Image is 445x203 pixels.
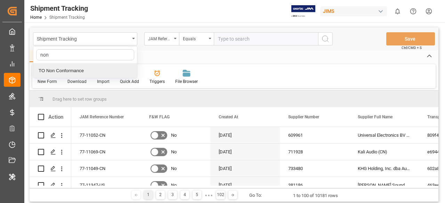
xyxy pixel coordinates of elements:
[249,192,262,199] div: Go To:
[175,78,198,85] div: File Browser
[402,45,422,50] span: Ctrl/CMD + S
[30,144,71,160] div: Press SPACE to select this row.
[288,115,319,119] span: Supplier Number
[291,5,315,17] img: Exertis%20JAM%20-%20Email%20Logo.jpg_1722504956.jpg
[48,114,63,120] div: Action
[280,127,349,143] div: 609961
[293,192,338,199] div: 1 to 100 of 10181 rows
[144,32,179,45] button: open menu
[180,191,189,199] div: 4
[349,127,419,143] div: Universal Electronics BV ([GEOGRAPHIC_DATA])
[71,160,141,177] div: 77-11049-CN
[320,5,390,18] button: JIMS
[149,115,170,119] span: F&W FLAG
[358,115,393,119] span: Supplier Full Name
[171,177,177,193] span: No
[38,78,57,85] div: New Form
[30,50,53,62] div: Home
[148,34,172,42] div: JAM Reference Number
[120,78,139,85] div: Quick Add
[280,144,349,160] div: 711928
[171,144,177,160] span: No
[210,127,280,143] div: [DATE]
[36,49,134,60] input: Search
[30,127,71,144] div: Press SPACE to select this row.
[37,34,130,43] div: Shipment Tracking
[349,177,419,193] div: [PERSON_NAME] Sound LLC
[216,191,225,199] div: 102
[219,115,238,119] span: Created At
[52,96,107,102] span: Drag here to set row groups
[30,177,71,194] div: Press SPACE to select this row.
[405,3,421,19] button: Help Center
[80,115,124,119] span: JAM Reference Number
[193,191,201,199] div: 5
[349,144,419,160] div: Kali Audio (CN)
[30,15,42,20] a: Home
[71,177,141,193] div: 77-11347-US
[280,160,349,177] div: 733480
[30,160,71,177] div: Press SPACE to select this row.
[71,144,141,160] div: 77-11069-CN
[171,127,177,143] span: No
[183,34,207,42] div: Equals
[390,3,405,19] button: show 0 new notifications
[349,160,419,177] div: KHG Holding, Inc. dba Austere
[214,32,318,45] input: Type to search
[280,177,349,193] div: 381186
[205,193,212,198] div: ● ● ●
[71,127,141,143] div: 77-11052-CN
[144,191,153,199] div: 1
[171,161,177,177] span: No
[97,78,110,85] div: Import
[210,160,280,177] div: [DATE]
[156,191,165,199] div: 2
[318,32,333,45] button: search button
[33,64,137,78] div: TO Non Conformance
[33,32,137,45] button: close menu
[320,6,387,16] div: JIMS
[30,3,88,14] div: Shipment Tracking
[168,191,177,199] div: 3
[210,177,280,193] div: [DATE]
[67,78,87,85] div: Download
[179,32,214,45] button: open menu
[149,78,165,85] div: Triggers
[386,32,435,45] button: Save
[210,144,280,160] div: [DATE]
